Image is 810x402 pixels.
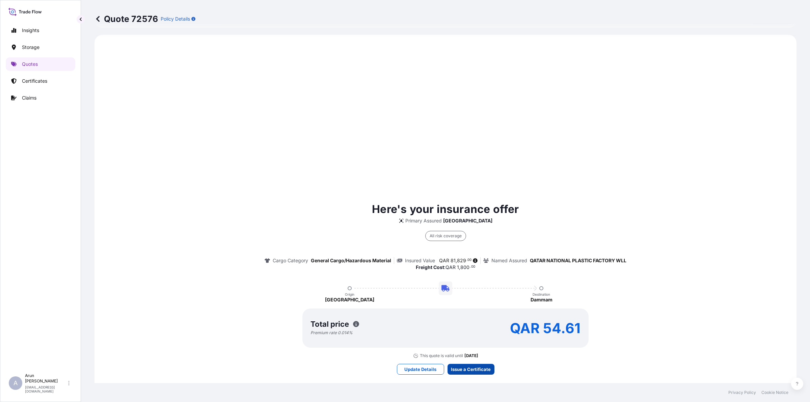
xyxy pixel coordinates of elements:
[6,91,75,105] a: Claims
[94,14,158,24] p: Quote 72576
[22,44,39,51] p: Storage
[310,330,353,336] p: Premium rate 0.014 %
[530,257,626,264] p: QATAR NATIONAL PLASTIC FACTORY WLL
[310,321,349,327] p: Total price
[446,265,456,270] span: QAR
[448,364,494,375] button: Issue a Certificate
[443,217,492,224] p: [GEOGRAPHIC_DATA]
[470,266,471,268] span: .
[345,292,354,296] p: Origin
[728,390,756,395] a: Privacy Policy
[420,353,463,358] p: This quote is valid until
[761,390,788,395] a: Cookie Notice
[404,366,436,373] p: Update Details
[466,259,467,261] span: .
[459,265,460,270] span: ,
[510,323,580,333] p: QAR 54.61
[325,296,374,303] p: [GEOGRAPHIC_DATA]
[416,264,444,270] b: Freight Cost
[457,265,459,270] span: 1
[397,364,444,375] button: Update Details
[161,16,190,22] p: Policy Details
[22,27,39,34] p: Insights
[273,257,308,264] p: Cargo Category
[25,373,67,384] p: Arun [PERSON_NAME]
[311,257,391,264] p: General Cargo/Hazardous Material
[6,74,75,88] a: Certificates
[439,258,449,263] span: QAR
[372,201,519,217] p: Here's your insurance offer
[6,41,75,54] a: Storage
[491,257,527,264] p: Named Assured
[531,296,552,303] p: Dammam
[464,353,478,358] p: [DATE]
[405,217,442,224] p: Primary Assured
[6,57,75,71] a: Quotes
[22,61,38,68] p: Quotes
[416,264,475,271] p: :
[22,78,47,84] p: Certificates
[460,265,469,270] span: 800
[425,231,466,241] div: All risk coverage
[405,257,435,264] p: Insured Value
[451,258,456,263] span: 81
[6,24,75,37] a: Insights
[13,380,18,386] span: A
[22,95,36,101] p: Claims
[451,366,491,373] p: Issue a Certificate
[471,266,475,268] span: 00
[533,292,550,296] p: Destination
[25,385,67,393] p: [EMAIL_ADDRESS][DOMAIN_NAME]
[457,258,466,263] span: 829
[456,258,457,263] span: ,
[467,259,471,261] span: 00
